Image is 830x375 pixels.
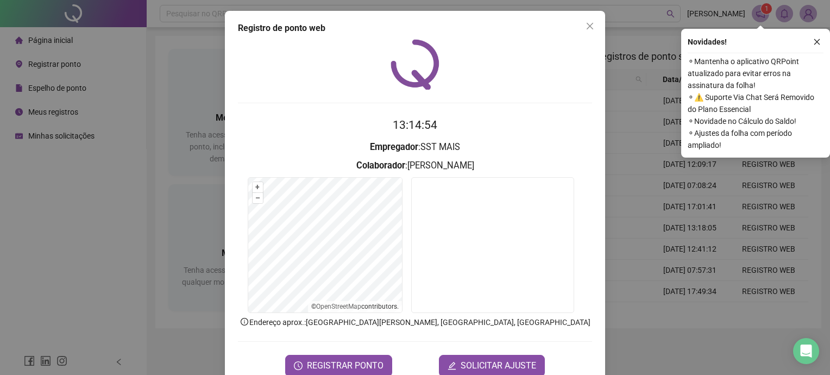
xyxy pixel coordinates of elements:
span: ⚬ Mantenha o aplicativo QRPoint atualizado para evitar erros na assinatura da folha! [688,55,823,91]
span: edit [448,361,456,370]
span: close [813,38,821,46]
span: ⚬ ⚠️ Suporte Via Chat Será Removido do Plano Essencial [688,91,823,115]
h3: : SST MAIS [238,140,592,154]
div: Open Intercom Messenger [793,338,819,364]
span: Novidades ! [688,36,727,48]
span: clock-circle [294,361,303,370]
a: OpenStreetMap [316,303,361,310]
span: ⚬ Novidade no Cálculo do Saldo! [688,115,823,127]
strong: Colaborador [356,160,405,171]
strong: Empregador [370,142,418,152]
h3: : [PERSON_NAME] [238,159,592,173]
span: close [586,22,594,30]
span: SOLICITAR AJUSTE [461,359,536,372]
span: info-circle [240,317,249,327]
p: Endereço aprox. : [GEOGRAPHIC_DATA][PERSON_NAME], [GEOGRAPHIC_DATA], [GEOGRAPHIC_DATA] [238,316,592,328]
button: Close [581,17,599,35]
div: Registro de ponto web [238,22,592,35]
button: – [253,193,263,203]
span: ⚬ Ajustes da folha com período ampliado! [688,127,823,151]
time: 13:14:54 [393,118,437,132]
button: + [253,182,263,192]
img: QRPoint [391,39,439,90]
li: © contributors. [311,303,399,310]
span: REGISTRAR PONTO [307,359,383,372]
